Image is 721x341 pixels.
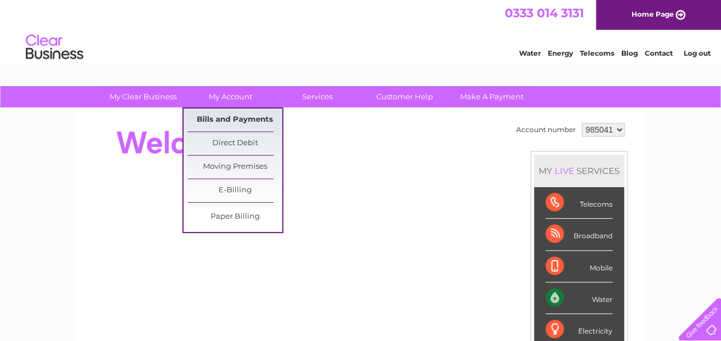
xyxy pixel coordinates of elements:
[90,6,632,56] div: Clear Business is a trading name of Verastar Limited (registered in [GEOGRAPHIC_DATA] No. 3667643...
[545,219,613,250] div: Broadband
[545,251,613,282] div: Mobile
[188,132,282,155] a: Direct Debit
[188,206,282,228] a: Paper Billing
[188,156,282,179] a: Moving Premises
[270,86,365,107] a: Services
[188,179,282,202] a: E-Billing
[548,49,573,57] a: Energy
[621,49,638,57] a: Blog
[25,30,84,65] img: logo.png
[96,86,190,107] a: My Clear Business
[552,165,576,176] div: LIVE
[645,49,673,57] a: Contact
[445,86,539,107] a: Make A Payment
[534,154,624,187] div: MY SERVICES
[505,6,584,20] a: 0333 014 3131
[357,86,452,107] a: Customer Help
[545,187,613,219] div: Telecoms
[188,108,282,131] a: Bills and Payments
[545,282,613,314] div: Water
[683,49,710,57] a: Log out
[580,49,614,57] a: Telecoms
[513,120,579,139] td: Account number
[519,49,541,57] a: Water
[183,86,278,107] a: My Account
